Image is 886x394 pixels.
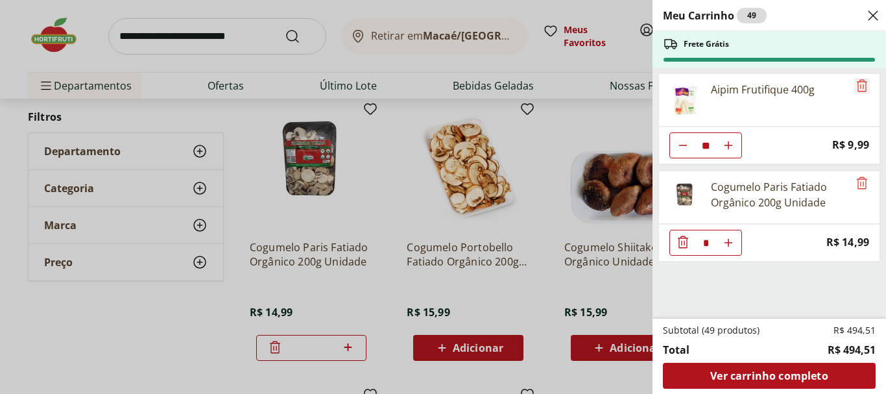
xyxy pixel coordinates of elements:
input: Quantidade Atual [696,230,715,255]
span: R$ 14,99 [826,234,869,251]
img: Principal [667,82,703,118]
div: Cogumelo Paris Fatiado Orgânico 200g Unidade [711,179,848,210]
span: Ver carrinho completo [710,371,828,381]
span: Subtotal (49 produtos) [663,324,760,337]
img: Cogumelo Paris Fatiado Orgânico 200g Unidade [667,179,703,215]
span: R$ 494,51 [828,342,876,358]
span: Total [663,342,689,358]
div: 49 [737,8,767,23]
span: R$ 494,51 [833,324,876,337]
button: Aumentar Quantidade [715,230,741,256]
input: Quantidade Atual [696,133,715,158]
button: Diminuir Quantidade [670,132,696,158]
button: Remove [854,176,870,191]
button: Remove [854,79,870,94]
a: Ver carrinho completo [663,363,876,389]
div: Aipim Frutifique 400g [711,82,815,97]
span: Frete Grátis [684,39,729,49]
h2: Meu Carrinho [663,8,767,23]
button: Aumentar Quantidade [715,132,741,158]
span: R$ 9,99 [832,136,869,154]
button: Diminuir Quantidade [670,230,696,256]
